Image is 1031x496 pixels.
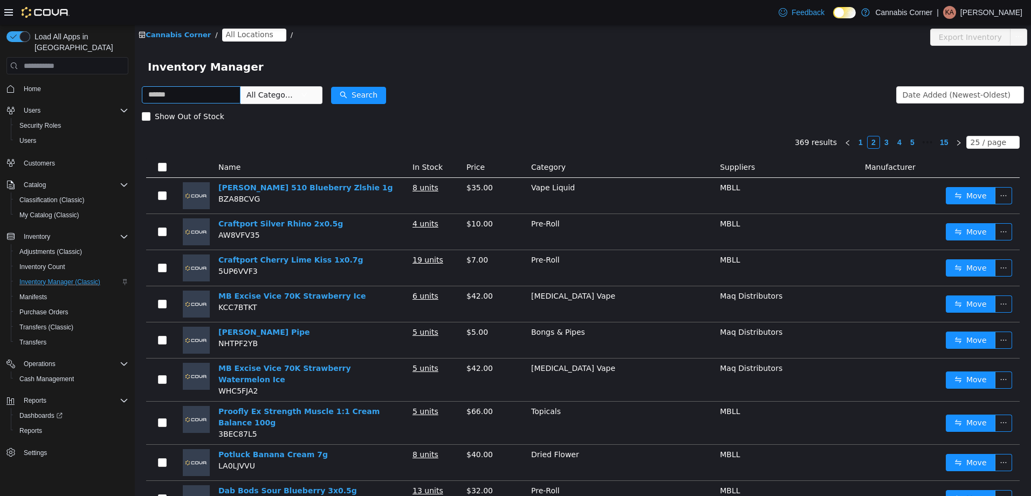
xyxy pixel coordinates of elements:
span: Inventory Manager (Classic) [15,275,128,288]
span: Category [396,138,431,147]
a: Security Roles [15,119,65,132]
span: LA0LJVVU [84,437,120,445]
td: Vape Liquid [392,153,581,189]
button: Reports [11,423,133,438]
button: Home [2,81,133,97]
p: [PERSON_NAME] [960,6,1022,19]
input: Dark Mode [833,7,856,18]
li: 2 [732,111,745,124]
span: / [156,6,158,14]
li: 5 [771,111,784,124]
td: Topicals [392,377,581,420]
a: Dab Bods Sour Blueberry 3x0.5g [84,461,222,470]
span: Classification (Classic) [19,196,85,204]
span: Inventory [19,230,128,243]
div: 25 / page [836,112,871,123]
a: Cash Management [15,373,78,385]
a: MB Excise Vice 70K Strawberry Watermelon Ice [84,339,216,359]
button: Transfers (Classic) [11,320,133,335]
td: Bongs & Pipes [392,298,581,334]
span: MBLL [585,159,605,167]
div: Kayleigh Armstrong [943,6,956,19]
button: icon: ellipsis [860,465,877,483]
span: KCC7BTKT [84,278,122,287]
button: Users [19,104,45,117]
span: Purchase Orders [19,308,68,316]
u: 4 units [278,195,304,203]
span: Inventory [24,232,50,241]
button: icon: ellipsis [860,390,877,407]
button: icon: ellipsis [860,429,877,446]
button: Export Inventory [795,4,876,21]
li: 1 [719,111,732,124]
button: Reports [19,394,51,407]
button: Users [2,103,133,118]
i: icon: shop [4,6,11,13]
span: Customers [19,156,128,169]
a: 3 [746,112,758,123]
li: 4 [758,111,771,124]
button: icon: swapMove [811,429,861,446]
button: My Catalog (Classic) [11,208,133,223]
span: Adjustments (Classic) [19,247,82,256]
span: Transfers [15,336,128,349]
span: Catalog [24,181,46,189]
span: Manifests [15,291,128,304]
a: Feedback [774,2,829,23]
span: Operations [19,357,128,370]
i: icon: down [166,67,173,74]
p: Cannabis Corner [875,6,932,19]
a: Inventory Count [15,260,70,273]
a: Transfers (Classic) [15,321,78,334]
a: [PERSON_NAME] 510 Blueberry Zlshie 1g [84,159,258,167]
button: icon: swapMove [811,390,861,407]
a: Dashboards [15,409,67,422]
span: Dashboards [15,409,128,422]
a: Adjustments (Classic) [15,245,86,258]
span: Cash Management [15,373,128,385]
a: 15 [802,112,817,123]
span: Users [19,136,36,145]
span: Suppliers [585,138,620,147]
div: Date Added (Newest-Oldest) [768,62,876,78]
span: Reports [24,396,46,405]
img: Papa's Herb 510 Blueberry Zlshie 1g placeholder [48,157,75,184]
button: Operations [2,356,133,371]
span: MBLL [585,382,605,391]
button: icon: swapMove [811,465,861,483]
span: All Categories [112,65,161,75]
td: Pre-Roll [392,225,581,261]
span: Users [15,134,128,147]
u: 8 units [278,425,304,434]
span: All Locations [91,4,139,16]
span: MBLL [585,195,605,203]
span: MBLL [585,425,605,434]
span: Reports [19,394,128,407]
button: icon: swapMove [811,235,861,252]
span: $7.00 [332,231,353,239]
u: 13 units [278,461,308,470]
span: Reports [19,426,42,435]
td: Pre-Roll [392,456,581,492]
span: AW8VFV35 [84,206,125,215]
a: Transfers [15,336,51,349]
li: 369 results [660,111,702,124]
span: Inventory Manager [13,33,135,51]
li: 3 [745,111,758,124]
span: Home [19,82,128,95]
button: icon: swapMove [811,271,861,288]
button: icon: ellipsis [860,271,877,288]
span: Manifests [19,293,47,301]
span: My Catalog (Classic) [15,209,128,222]
span: Transfers [19,338,46,347]
button: icon: ellipsis [860,235,877,252]
button: icon: searchSearch [196,62,251,79]
img: Dab Bods Sour Blueberry 3x0.5g placeholder [48,460,75,487]
button: Cash Management [11,371,133,387]
img: Craftport Silver Rhino 2x0.5g placeholder [48,194,75,221]
span: / [80,6,83,14]
i: icon: left [710,115,716,121]
a: Proofly Ex Strength Muscle 1:1 Cream Balance 100g [84,382,245,402]
span: Adjustments (Classic) [15,245,128,258]
span: $66.00 [332,382,358,391]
